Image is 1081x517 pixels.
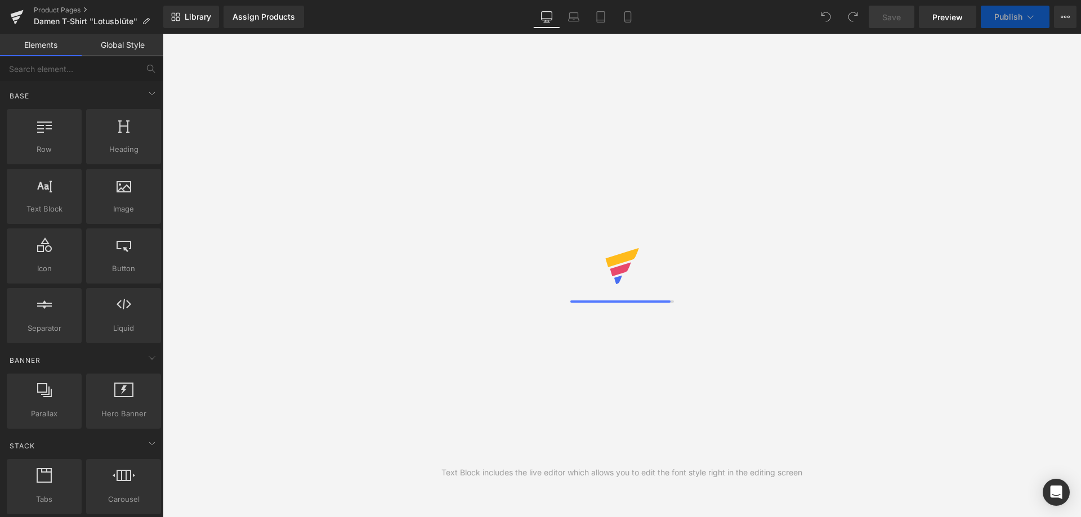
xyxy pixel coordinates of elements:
button: Undo [815,6,837,28]
span: Banner [8,355,42,366]
a: Desktop [533,6,560,28]
div: Open Intercom Messenger [1043,479,1070,506]
a: Tablet [587,6,614,28]
a: New Library [163,6,219,28]
span: Tabs [10,493,78,505]
a: Preview [919,6,976,28]
span: Library [185,12,211,22]
span: Preview [932,11,963,23]
span: Save [882,11,901,23]
button: Publish [981,6,1049,28]
span: Publish [994,12,1022,21]
div: Text Block includes the live editor which allows you to edit the font style right in the editing ... [441,466,802,479]
span: Button [90,263,158,275]
a: Mobile [614,6,641,28]
a: Laptop [560,6,587,28]
span: Heading [90,143,158,155]
span: Base [8,91,30,101]
span: Liquid [90,322,158,334]
button: More [1054,6,1076,28]
span: Icon [10,263,78,275]
a: Global Style [82,34,163,56]
span: Carousel [90,493,158,505]
button: Redo [842,6,864,28]
span: Damen T-Shirt "Lotusblüte" [34,17,137,26]
div: Assign Products [233,12,295,21]
span: Separator [10,322,78,334]
span: Row [10,143,78,155]
span: Stack [8,440,36,451]
a: Product Pages [34,6,163,15]
span: Text Block [10,203,78,215]
span: Image [90,203,158,215]
span: Hero Banner [90,408,158,420]
span: Parallax [10,408,78,420]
